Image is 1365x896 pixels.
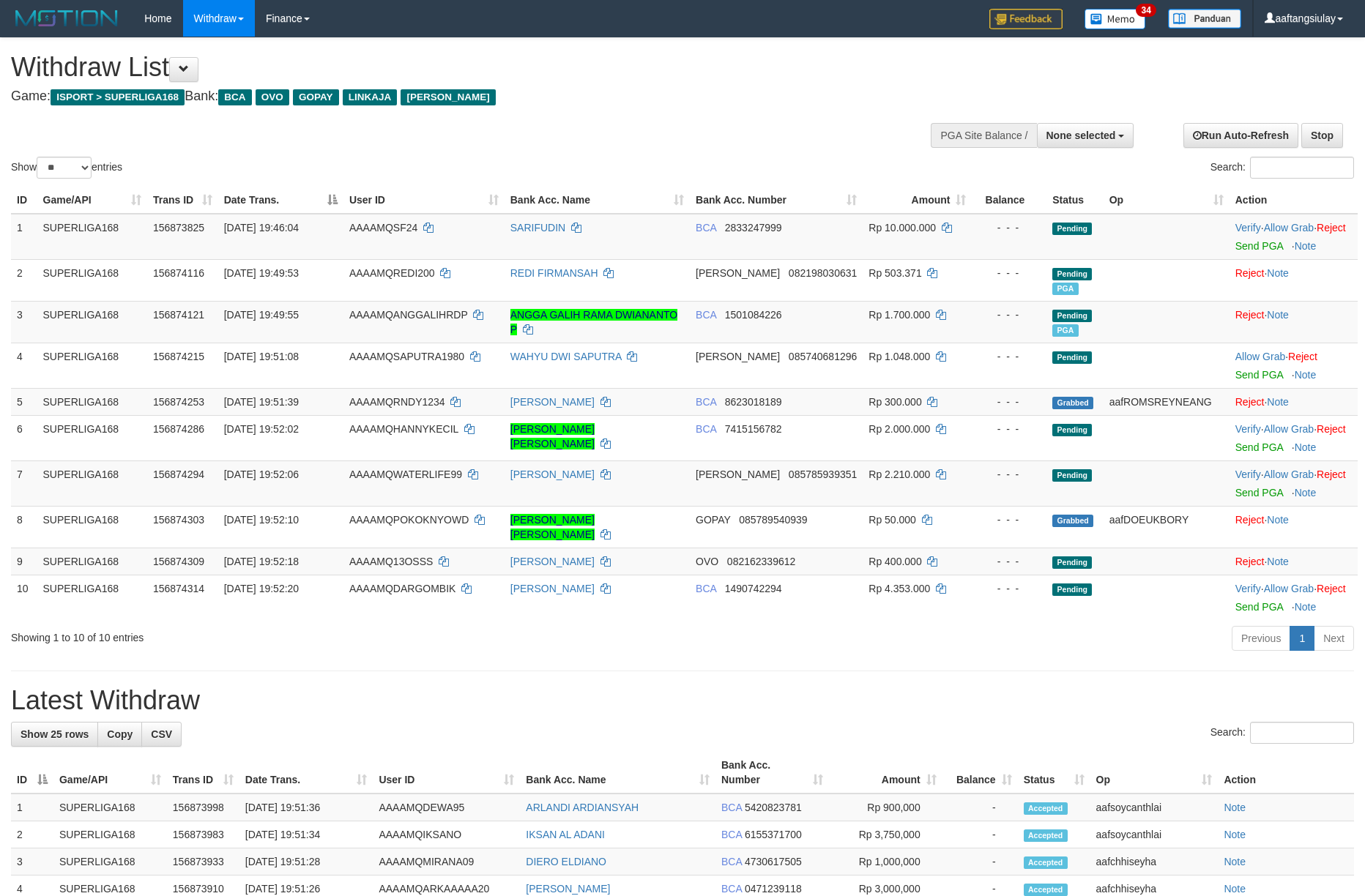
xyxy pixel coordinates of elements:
td: aafchhiseyha [1090,848,1219,876]
span: OVO [696,556,718,567]
a: REDI FIRMANSAH [510,267,598,279]
span: Copy 0471239118 to clipboard [745,883,802,895]
button: None selected [1037,123,1134,148]
div: - - - [978,512,1041,527]
a: [PERSON_NAME] [510,468,595,480]
span: Copy 8623018189 to clipboard [725,396,782,408]
span: Rp 10.000.000 [869,222,936,234]
span: Grabbed [1052,515,1093,527]
td: 8 [11,506,37,548]
td: - [942,848,1018,876]
span: [DATE] 19:52:20 [224,583,299,594]
span: [DATE] 19:49:53 [224,267,299,279]
td: · · [1230,460,1358,506]
span: BCA [696,309,716,321]
span: Rp 50.000 [869,514,916,526]
a: CSV [141,722,182,747]
span: Pending [1052,556,1092,569]
a: Verify [1235,583,1261,594]
th: Balance: activate to sort column ascending [942,752,1018,794]
a: Reject [1288,351,1317,362]
span: · [1264,423,1317,435]
label: Search: [1210,722,1354,744]
td: 2 [11,259,37,301]
select: Showentries [37,157,92,179]
span: Copy 1501084226 to clipboard [725,309,782,321]
div: - - - [978,581,1041,596]
td: 10 [11,575,37,620]
td: SUPERLIGA168 [37,460,147,506]
td: 156873998 [167,794,239,821]
a: Reject [1317,222,1346,234]
span: Pending [1052,583,1092,596]
th: Bank Acc. Number: activate to sort column ascending [690,187,863,214]
span: BCA [721,802,742,813]
span: Copy 4730617505 to clipboard [745,856,802,867]
span: [DATE] 19:51:08 [224,351,299,362]
a: [PERSON_NAME] [510,556,595,567]
td: 4 [11,343,37,388]
a: ARLANDI ARDIANSYAH [526,802,639,813]
span: BCA [721,883,742,895]
a: Stop [1301,123,1343,148]
th: User ID: activate to sort column ascending [373,752,520,794]
a: Reject [1317,423,1346,435]
a: Note [1267,396,1289,408]
span: [DATE] 19:51:39 [224,396,299,408]
span: 156873825 [153,222,204,234]
span: AAAAMQ13OSSS [349,556,433,567]
a: Reject [1317,583,1346,594]
input: Search: [1250,722,1354,744]
span: Copy 2833247999 to clipboard [725,222,782,234]
th: Game/API: activate to sort column ascending [53,752,167,794]
span: Accepted [1024,802,1068,815]
span: Copy 7415156782 to clipboard [725,423,782,435]
a: [PERSON_NAME] [PERSON_NAME] [510,514,595,540]
span: Pending [1052,310,1092,322]
h1: Latest Withdraw [11,686,1354,715]
td: 2 [11,821,53,848]
span: LINKAJA [343,89,398,105]
a: ANGGA GALIH RAMA DWIANANTO P [510,309,677,335]
a: Show 25 rows [11,722,98,747]
span: · [1235,351,1288,362]
td: SUPERLIGA168 [53,821,167,848]
td: Rp 900,000 [829,794,942,821]
a: Reject [1235,309,1265,321]
a: Send PGA [1235,240,1283,252]
div: - - - [978,422,1041,436]
td: aafROMSREYNEANG [1104,388,1230,415]
span: 156874309 [153,556,204,567]
a: [PERSON_NAME] [526,883,610,895]
span: 156874314 [153,583,204,594]
span: Rp 1.700.000 [869,309,930,321]
span: Copy 5420823781 to clipboard [745,802,802,813]
a: WAHYU DWI SAPUTRA [510,351,622,362]
span: BCA [721,829,742,840]
div: - - - [978,307,1041,322]
div: - - - [978,467,1041,482]
span: Copy 082198030631 to clipboard [789,267,857,279]
td: [DATE] 19:51:28 [239,848,373,876]
a: Verify [1235,468,1261,480]
th: Bank Acc. Name: activate to sort column ascending [520,752,715,794]
a: Note [1267,267,1289,279]
td: 3 [11,301,37,343]
span: BCA [721,856,742,867]
span: Show 25 rows [21,728,89,740]
label: Show entries [11,157,122,179]
th: Amount: activate to sort column ascending [829,752,942,794]
th: Op: activate to sort column ascending [1090,752,1219,794]
a: Verify [1235,222,1261,234]
td: aafsoycanthlai [1090,821,1219,848]
span: Pending [1052,351,1092,364]
td: 1 [11,214,37,260]
span: AAAAMQPOKOKNYOWD [349,514,469,526]
span: Accepted [1024,856,1068,869]
img: Feedback.jpg [989,9,1063,29]
span: Copy 085785939351 to clipboard [789,468,857,480]
td: · [1230,506,1358,548]
th: Action [1230,187,1358,214]
a: Reject [1235,396,1265,408]
span: Rp 400.000 [869,556,921,567]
